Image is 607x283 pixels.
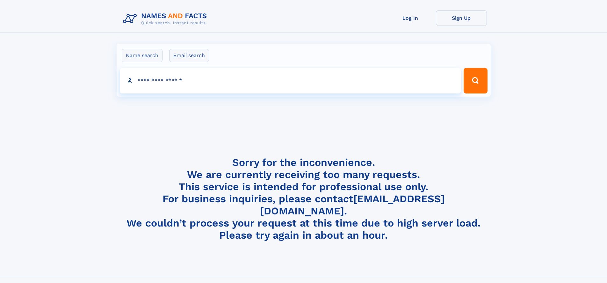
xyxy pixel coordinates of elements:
[260,193,445,217] a: [EMAIL_ADDRESS][DOMAIN_NAME]
[436,10,487,26] a: Sign Up
[464,68,487,93] button: Search Button
[385,10,436,26] a: Log In
[120,10,212,27] img: Logo Names and Facts
[122,49,163,62] label: Name search
[169,49,209,62] label: Email search
[120,68,461,93] input: search input
[120,156,487,242] h4: Sorry for the inconvenience. We are currently receiving too many requests. This service is intend...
